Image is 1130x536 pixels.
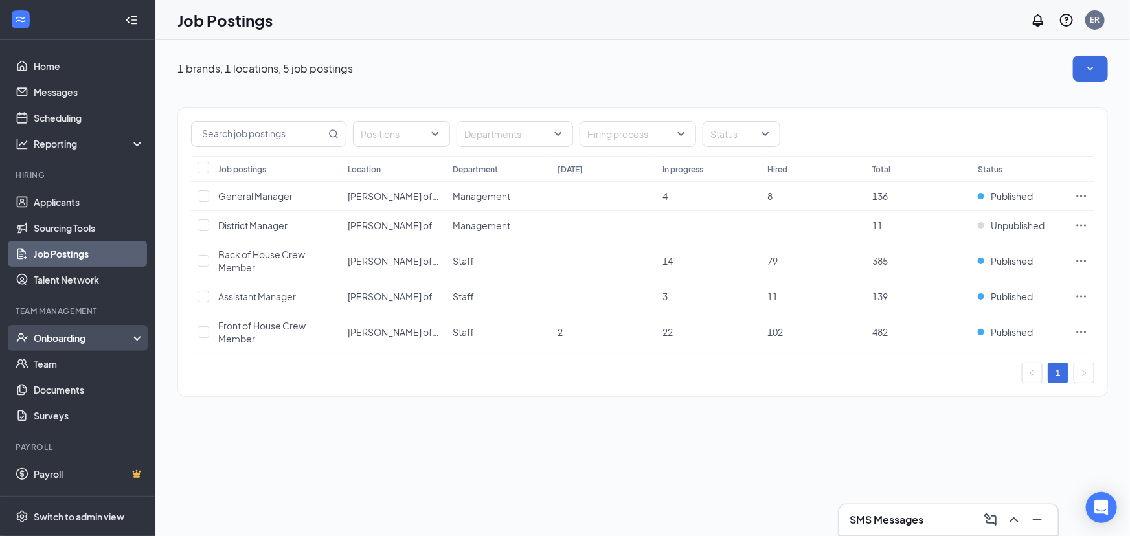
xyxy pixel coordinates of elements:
td: Staff [446,240,551,282]
svg: Ellipses [1075,290,1088,303]
svg: Ellipses [1075,219,1088,232]
svg: Ellipses [1075,254,1088,267]
span: [PERSON_NAME] of Brookings [348,219,478,231]
a: Scheduling [34,105,144,131]
button: left [1022,363,1043,383]
span: Management [453,190,510,202]
td: Staff [446,311,551,353]
span: right [1080,369,1088,377]
span: [PERSON_NAME] of Brookings [348,190,478,202]
div: Hiring [16,170,142,181]
a: Talent Network [34,267,144,293]
svg: Collapse [125,14,138,27]
div: Job postings [218,164,266,175]
span: Staff [453,326,474,338]
span: Published [991,254,1033,267]
a: Documents [34,377,144,403]
li: 1 [1048,363,1068,383]
span: 136 [873,190,888,202]
span: 3 [662,291,668,302]
div: Department [453,164,498,175]
span: 22 [662,326,673,338]
a: PayrollCrown [34,461,144,487]
span: 482 [873,326,888,338]
a: Applicants [34,189,144,215]
input: Search job postings [192,122,326,146]
td: Culver's of Brookings [341,240,446,282]
span: Published [991,190,1033,203]
span: [PERSON_NAME] of Brookings [348,291,478,302]
th: [DATE] [551,156,656,182]
span: Assistant Manager [218,291,296,302]
span: Unpublished [991,219,1045,232]
a: Messages [34,79,144,105]
span: Management [453,219,510,231]
div: Reporting [34,137,145,150]
span: Back of House Crew Member [218,249,305,273]
span: 385 [873,255,888,267]
span: 4 [662,190,668,202]
td: Culver's of Brookings [341,182,446,211]
svg: Ellipses [1075,326,1088,339]
button: ComposeMessage [980,509,1001,530]
svg: Minimize [1030,512,1045,528]
svg: Ellipses [1075,190,1088,203]
th: Total [866,156,971,182]
span: [PERSON_NAME] of Brookings [348,255,478,267]
span: Staff [453,291,474,302]
svg: ChevronUp [1006,512,1022,528]
span: 14 [662,255,673,267]
td: Culver's of Brookings [341,211,446,240]
span: 102 [768,326,784,338]
a: Home [34,53,144,79]
li: Next Page [1074,363,1094,383]
button: Minimize [1027,509,1048,530]
span: 11 [768,291,778,302]
svg: SmallChevronDown [1084,62,1097,75]
a: Job Postings [34,241,144,267]
th: In progress [656,156,761,182]
span: 11 [873,219,883,231]
a: Surveys [34,403,144,429]
td: Culver's of Brookings [341,311,446,353]
th: Hired [762,156,866,182]
a: Sourcing Tools [34,215,144,241]
td: Management [446,182,551,211]
li: Previous Page [1022,363,1043,383]
button: ChevronUp [1004,509,1024,530]
div: Location [348,164,381,175]
svg: Analysis [16,137,28,150]
div: Onboarding [34,331,133,344]
h1: Job Postings [177,9,273,31]
span: 2 [558,326,563,338]
span: District Manager [218,219,288,231]
p: 1 brands, 1 locations, 5 job postings [177,61,353,76]
span: 8 [768,190,773,202]
span: 79 [768,255,778,267]
svg: Notifications [1030,12,1046,28]
td: Culver's of Brookings [341,282,446,311]
h3: SMS Messages [850,513,923,527]
span: Staff [453,255,474,267]
td: Staff [446,282,551,311]
svg: UserCheck [16,331,28,344]
th: Status [971,156,1068,182]
td: Management [446,211,551,240]
svg: QuestionInfo [1059,12,1074,28]
span: [PERSON_NAME] of Brookings [348,326,478,338]
span: 139 [873,291,888,302]
div: ER [1090,14,1100,25]
div: Switch to admin view [34,510,124,523]
div: Payroll [16,441,142,452]
svg: WorkstreamLogo [14,13,27,26]
div: Open Intercom Messenger [1086,492,1117,523]
a: Team [34,351,144,377]
svg: ComposeMessage [983,512,999,528]
span: Front of House Crew Member [218,320,306,344]
span: Published [991,290,1033,303]
span: left [1028,369,1036,377]
svg: MagnifyingGlass [328,129,339,139]
div: Team Management [16,306,142,317]
span: General Manager [218,190,293,202]
svg: Settings [16,510,28,523]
